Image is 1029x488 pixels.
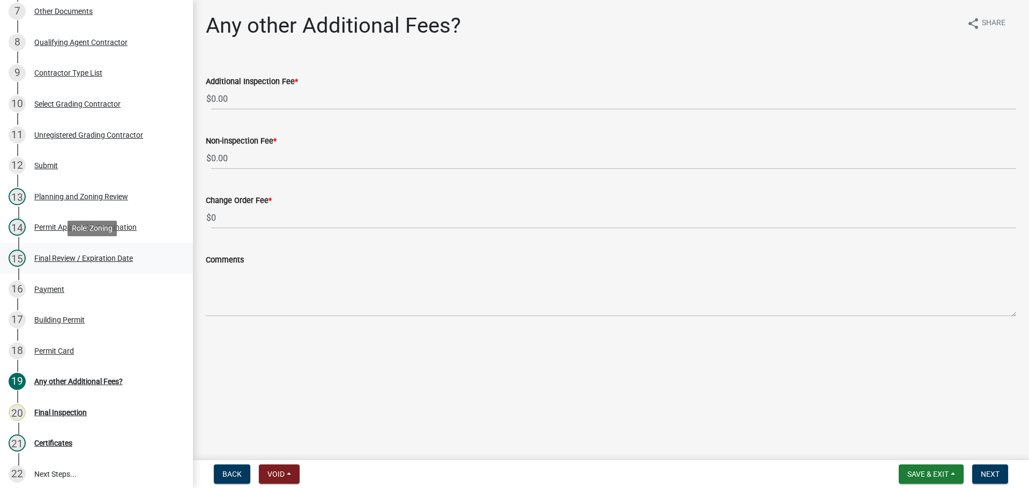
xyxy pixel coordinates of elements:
[34,316,85,324] div: Building Permit
[34,7,93,15] div: Other Documents
[9,404,26,421] div: 20
[982,17,1005,30] span: Share
[34,39,128,46] div: Qualifying Agent Contractor
[34,100,121,108] div: Select Grading Contractor
[972,464,1008,484] button: Next
[34,347,74,355] div: Permit Card
[9,95,26,112] div: 10
[206,88,212,110] span: $
[214,464,250,484] button: Back
[981,470,1000,478] span: Next
[34,69,102,77] div: Contractor Type List
[9,126,26,144] div: 11
[967,17,980,30] i: share
[34,254,133,262] div: Final Review / Expiration Date
[9,311,26,328] div: 17
[9,250,26,267] div: 15
[206,197,272,205] label: Change Order Fee
[9,3,26,20] div: 7
[899,464,964,484] button: Save & Exit
[34,409,87,416] div: Final Inspection
[206,138,277,145] label: Non-inspection Fee
[206,78,298,86] label: Additional Inspection Fee
[9,64,26,81] div: 9
[9,373,26,390] div: 19
[9,466,26,483] div: 22
[34,131,143,139] div: Unregistered Grading Contractor
[9,188,26,205] div: 13
[267,470,285,478] span: Void
[206,13,461,39] h1: Any other Additional Fees?
[206,257,244,264] label: Comments
[9,281,26,298] div: 16
[34,286,64,293] div: Payment
[9,219,26,236] div: 14
[34,378,123,385] div: Any other Additional Fees?
[907,470,949,478] span: Save & Exit
[9,342,26,359] div: 18
[9,157,26,174] div: 12
[34,439,72,447] div: Certificates
[68,221,117,236] div: Role: Zoning
[34,162,58,169] div: Submit
[222,470,242,478] span: Back
[9,34,26,51] div: 8
[34,193,128,200] div: Planning and Zoning Review
[259,464,300,484] button: Void
[206,147,212,169] span: $
[958,13,1014,34] button: shareShare
[34,223,137,231] div: Permit Approval Determination
[206,207,212,229] span: $
[9,434,26,452] div: 21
